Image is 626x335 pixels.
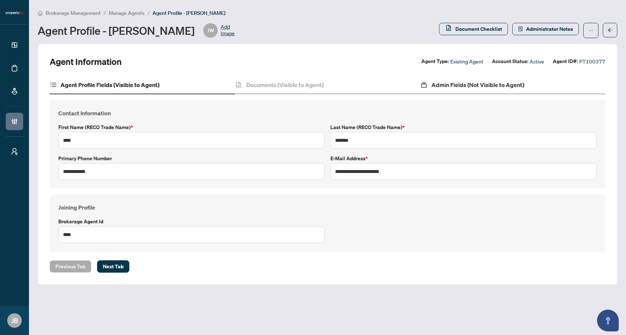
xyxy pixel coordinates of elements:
[58,203,597,212] h4: Joining Profile
[512,23,579,35] button: Administrator Notes
[11,315,18,326] span: JB
[50,56,122,67] h2: Agent Information
[330,154,597,162] label: E-mail Address
[38,11,43,16] span: home
[421,57,449,66] label: Agent Type:
[439,23,508,35] button: Document Checklist
[58,154,325,162] label: Primary Phone Number
[597,310,619,331] button: Open asap
[147,9,150,17] li: /
[104,9,106,17] li: /
[50,260,91,273] button: Previous Tab
[455,23,502,35] span: Document Checklist
[109,10,145,16] span: Manage Agents
[553,57,578,66] label: Agent ID#:
[526,23,573,35] span: Administrator Notes
[97,260,129,273] button: Next Tab
[330,123,597,131] label: Last Name (RECO Trade Name)
[588,28,593,33] span: ellipsis
[207,26,214,34] span: JW
[431,80,524,89] h4: Admin Fields (Not Visible to Agent)
[608,28,613,33] span: arrow-left
[492,57,528,66] label: Account Status:
[530,57,544,66] span: Active
[38,23,235,38] div: Agent Profile - [PERSON_NAME]
[58,218,325,226] label: Brokerage Agent Id
[58,109,597,117] h4: Contact Information
[518,26,523,32] span: solution
[450,57,483,66] span: Existing Agent
[46,10,101,16] span: Brokerage Management
[246,80,324,89] h4: Documents (Visible to Agent)
[58,123,325,131] label: First Name (RECO Trade Name)
[60,80,159,89] h4: Agent Profile Fields (Visible to Agent)
[579,57,605,66] span: PT100377
[153,10,225,16] span: Agent Profile - [PERSON_NAME]
[6,11,23,15] img: logo
[221,23,235,38] span: Add Image
[11,148,18,155] span: user-switch
[103,261,124,272] span: Next Tab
